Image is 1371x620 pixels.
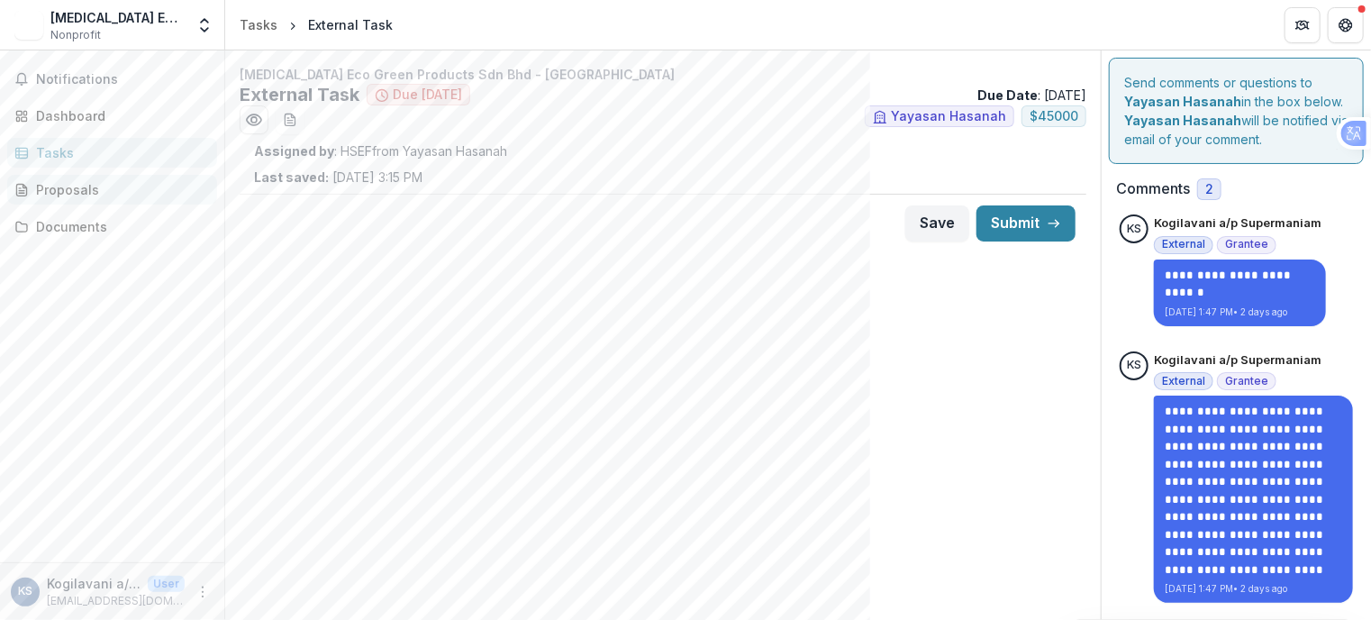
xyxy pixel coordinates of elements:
p: [DATE] 1:47 PM • 2 days ago [1165,582,1342,596]
button: Partners [1285,7,1321,43]
span: Due [DATE] [393,87,462,103]
p: Kogilavani a/p Supermaniam [1154,351,1321,369]
button: Save [905,205,969,242]
span: Yayasan Hasanah [891,109,1006,124]
button: Submit [976,205,1076,242]
strong: Yayasan Hasanah [1124,113,1241,128]
span: External [1162,238,1205,251]
span: External [1162,375,1205,387]
div: External Task [308,15,393,34]
p: Kogilavani a/p Supermaniam [47,574,141,593]
h2: External Task [240,84,359,105]
div: Proposals [36,180,203,199]
div: Dashboard [36,106,203,125]
strong: Yayasan Hasanah [1124,94,1241,109]
p: Kogilavani a/p Supermaniam [1154,214,1321,232]
span: Nonprofit [50,27,101,43]
button: More [192,581,213,603]
div: Documents [36,217,203,236]
strong: Due Date [977,87,1038,103]
button: Preview b5500457-1855-46fb-bf87-4bedcd675b20.pdf [240,105,268,134]
p: [DATE] 1:47 PM • 2 days ago [1165,305,1315,319]
div: Kogilavani a/p Supermaniam [18,586,32,597]
div: Kogilavani a/p Supermaniam [1127,360,1141,371]
div: Kogilavani a/p Supermaniam [1127,223,1141,235]
nav: breadcrumb [232,12,400,38]
div: [MEDICAL_DATA] Eco Green Products Sdn Bhd [50,8,185,27]
div: Send comments or questions to in the box below. will be notified via email of your comment. [1109,58,1364,164]
span: Notifications [36,72,210,87]
button: download-word-button [276,105,304,134]
span: 2 [1205,182,1213,197]
span: $ 45000 [1030,109,1078,124]
p: [EMAIL_ADDRESS][DOMAIN_NAME] [47,593,185,609]
span: Grantee [1225,238,1268,251]
p: : HSEF from Yayasan Hasanah [254,141,1072,160]
button: Notifications [7,65,217,94]
h2: Comments [1116,180,1190,197]
div: Tasks [36,143,203,162]
button: Get Help [1328,7,1364,43]
img: Alora Eco Green Products Sdn Bhd [14,11,43,40]
a: Tasks [232,12,285,38]
button: Open entity switcher [192,7,217,43]
p: : [DATE] [977,86,1086,105]
strong: Last saved: [254,169,329,185]
strong: Assigned by [254,143,334,159]
p: [MEDICAL_DATA] Eco Green Products Sdn Bhd - [GEOGRAPHIC_DATA] [240,65,1086,84]
a: Dashboard [7,101,217,131]
p: User [148,576,185,592]
a: Proposals [7,175,217,205]
a: Documents [7,212,217,242]
span: Grantee [1225,375,1268,387]
p: [DATE] 3:15 PM [254,168,422,187]
a: Tasks [7,138,217,168]
div: Tasks [240,15,277,34]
